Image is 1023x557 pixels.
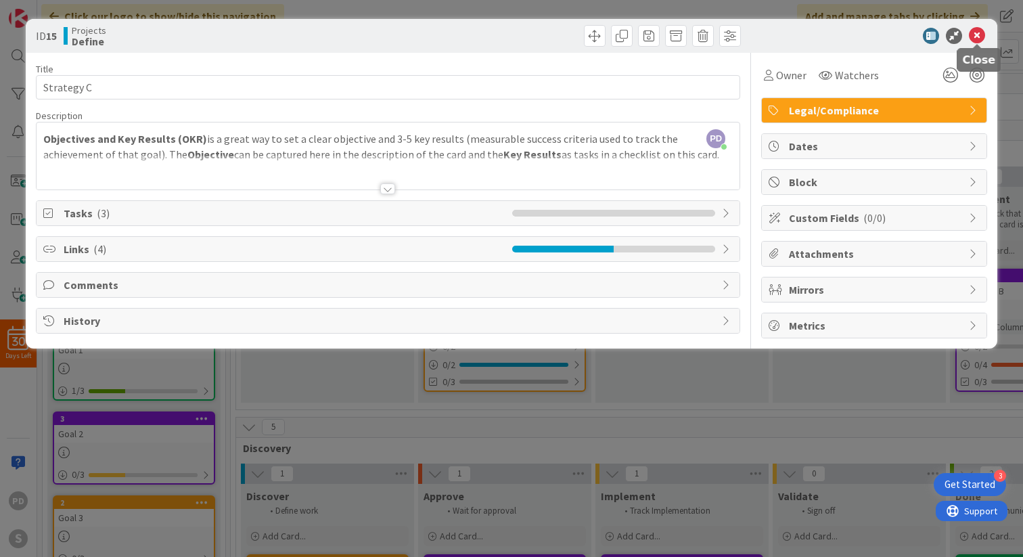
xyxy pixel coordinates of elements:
h5: Close [963,53,996,66]
span: Watchers [835,67,879,83]
span: History [64,313,715,329]
span: Comments [64,277,715,293]
input: type card name here... [36,75,740,99]
span: PD [706,129,725,148]
span: Projects [72,25,106,36]
b: Define [72,36,106,47]
span: Attachments [789,246,962,262]
span: Owner [776,67,806,83]
span: Dates [789,138,962,154]
span: ID [36,28,57,44]
div: Get Started [945,478,995,491]
div: 3 [994,470,1006,482]
p: is a great way to set a clear objective and 3-5 key results (measurable success criteria used to ... [43,131,733,162]
span: Mirrors [789,282,962,298]
span: Legal/Compliance [789,102,962,118]
span: Support [28,2,62,18]
div: Open Get Started checklist, remaining modules: 3 [934,473,1006,496]
span: Custom Fields [789,210,962,226]
label: Title [36,63,53,75]
span: ( 0/0 ) [863,211,886,225]
strong: Key Results [503,148,562,161]
span: Block [789,174,962,190]
span: Links [64,241,505,257]
span: Metrics [789,317,962,334]
span: ( 4 ) [93,242,106,256]
span: ( 3 ) [97,206,110,220]
strong: Objectives and Key Results (OKR) [43,132,207,146]
strong: Objective [187,148,234,161]
b: 15 [46,29,57,43]
span: Tasks [64,205,505,221]
span: Description [36,110,83,122]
